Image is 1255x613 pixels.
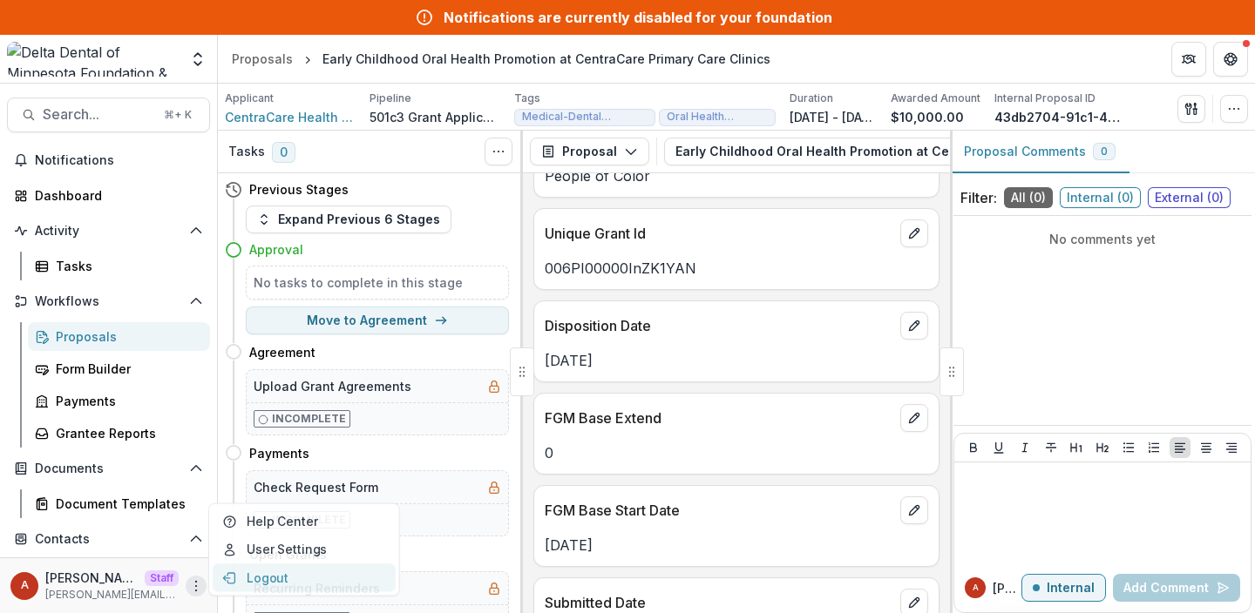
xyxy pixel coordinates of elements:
[232,50,293,68] div: Proposals
[186,576,207,596] button: More
[272,411,346,427] p: Incomplete
[1060,187,1141,208] span: Internal ( 0 )
[1221,437,1242,458] button: Align Right
[1143,437,1164,458] button: Ordered List
[1041,437,1062,458] button: Strike
[960,230,1245,248] p: No comments yet
[7,146,210,174] button: Notifications
[514,91,540,106] p: Tags
[545,592,893,613] p: Submitted Date
[900,312,928,340] button: edit
[322,50,770,68] div: Early Childhood Oral Health Promotion at CentraCare Primary Care Clinics
[950,131,1129,173] button: Proposal Comments
[891,91,980,106] p: Awarded Amount
[160,105,195,125] div: ⌘ + K
[28,252,210,280] a: Tasks
[900,219,928,247] button: edit
[7,287,210,315] button: Open Workflows
[254,273,501,292] h5: No tasks to complete in this stage
[56,424,196,442] div: Grantee Reports
[7,217,210,245] button: Open Activity
[56,360,196,378] div: Form Builder
[900,404,928,432] button: edit
[7,455,210,482] button: Open Documents
[1047,581,1095,596] p: Internal
[56,392,196,410] div: Payments
[28,322,210,351] a: Proposals
[522,111,648,123] span: Medical-Dental Integration
[225,46,300,71] a: Proposals
[1113,574,1240,602] button: Add Comment
[254,478,378,496] h5: Check Request Form
[994,91,1096,106] p: Internal Proposal ID
[1213,42,1248,77] button: Get Help
[35,224,182,239] span: Activity
[35,461,182,476] span: Documents
[56,327,196,346] div: Proposals
[1118,437,1139,458] button: Bullet List
[35,532,182,547] span: Contacts
[272,142,295,163] span: 0
[545,408,893,428] p: FGM Base Extend
[145,570,179,586] p: Staff
[246,306,509,334] button: Move to Agreement
[370,108,500,126] p: 501c3 Grant Application Workflow
[1196,437,1217,458] button: Align Center
[545,223,893,244] p: Unique Grant Id
[1021,574,1106,602] button: Internal
[7,181,210,210] a: Dashboard
[370,91,411,106] p: Pipeline
[444,7,832,28] div: Notifications are currently disabled for your foundation
[186,42,210,77] button: Open entity switcher
[485,138,512,165] button: Toggle View Cancelled Tasks
[988,437,1009,458] button: Underline
[545,500,893,521] p: FGM Base Start Date
[225,91,274,106] p: Applicant
[545,258,928,279] p: 006PI00000InZK1YAN
[1170,437,1191,458] button: Align Left
[21,580,29,591] div: Anna
[228,145,265,159] h3: Tasks
[960,187,997,208] p: Filter:
[45,587,179,603] p: [PERSON_NAME][EMAIL_ADDRESS][DOMAIN_NAME]
[43,106,153,123] span: Search...
[994,108,1125,126] p: 43db2704-91c1-4998-818c-004b1c7fa53c
[1092,437,1113,458] button: Heading 2
[993,579,1021,597] p: [PERSON_NAME]
[1148,187,1231,208] span: External ( 0 )
[545,350,928,371] p: [DATE]
[28,489,210,518] a: Document Templates
[35,294,182,309] span: Workflows
[35,186,196,205] div: Dashboard
[249,444,309,462] h4: Payments
[545,535,928,556] p: [DATE]
[249,180,349,199] h4: Previous Stages
[891,108,964,126] p: $10,000.00
[545,315,893,336] p: Disposition Date
[790,108,877,126] p: [DATE] - [DATE]
[667,111,768,123] span: Oral Health Education
[7,525,210,553] button: Open Contacts
[1101,145,1108,158] span: 0
[56,495,196,513] div: Document Templates
[28,354,210,383] a: Form Builder
[1004,187,1053,208] span: All ( 0 )
[56,257,196,275] div: Tasks
[45,569,138,587] p: [PERSON_NAME]
[1171,42,1206,77] button: Partners
[545,442,928,463] p: 0
[900,496,928,524] button: edit
[28,419,210,448] a: Grantee Reports
[246,205,451,233] button: Expand Previous 6 Stages
[249,343,315,361] h4: Agreement
[7,98,210,132] button: Search...
[7,42,179,77] img: Delta Dental of Minnesota Foundation & Community Giving logo
[225,108,356,126] a: CentraCare Health System, Inc.
[963,437,984,458] button: Bold
[1014,437,1035,458] button: Italicize
[225,46,777,71] nav: breadcrumb
[249,240,303,259] h4: Approval
[1066,437,1087,458] button: Heading 1
[28,387,210,415] a: Payments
